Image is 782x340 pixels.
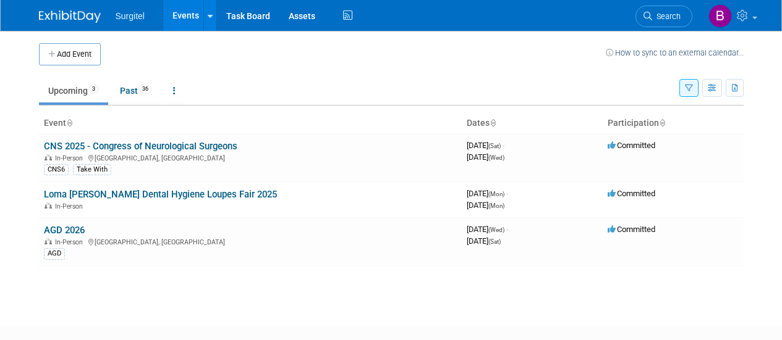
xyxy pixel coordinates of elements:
[608,141,655,150] span: Committed
[44,236,457,246] div: [GEOGRAPHIC_DATA], [GEOGRAPHIC_DATA]
[66,118,72,128] a: Sort by Event Name
[488,226,504,233] span: (Wed)
[138,85,152,94] span: 36
[44,152,457,162] div: [GEOGRAPHIC_DATA], [GEOGRAPHIC_DATA]
[44,225,85,236] a: AGD 2026
[45,202,52,209] img: In-Person Event
[506,189,508,198] span: -
[39,10,101,23] img: ExhibitDay
[462,113,603,134] th: Dates
[55,202,87,210] span: In-Person
[44,141,237,152] a: CNS 2025 - Congress of Neurological Surgeons
[608,189,655,198] span: Committed
[45,238,52,244] img: In-Person Event
[467,141,504,150] span: [DATE]
[652,12,681,21] span: Search
[116,11,145,21] span: Surgitel
[708,4,732,28] img: Brian Craig
[467,189,508,198] span: [DATE]
[488,143,501,149] span: (Sat)
[44,164,69,175] div: CNS6
[608,225,655,234] span: Committed
[467,236,501,246] span: [DATE]
[73,164,111,175] div: Take With
[467,152,504,162] span: [DATE]
[488,191,504,197] span: (Mon)
[39,79,108,102] a: Upcoming3
[45,154,52,160] img: In-Person Event
[635,6,692,27] a: Search
[111,79,161,102] a: Past36
[490,118,496,128] a: Sort by Start Date
[659,118,665,128] a: Sort by Participation Type
[488,154,504,161] span: (Wed)
[506,225,508,234] span: -
[44,248,65,259] div: AGD
[55,154,87,162] span: In-Person
[488,238,501,245] span: (Sat)
[467,201,504,210] span: [DATE]
[39,43,101,65] button: Add Event
[503,141,504,150] span: -
[603,113,744,134] th: Participation
[55,238,87,246] span: In-Person
[606,48,744,57] a: How to sync to an external calendar...
[467,225,508,234] span: [DATE]
[44,189,277,200] a: Loma [PERSON_NAME] Dental Hygiene Loupes Fair 2025
[488,202,504,209] span: (Mon)
[88,85,99,94] span: 3
[39,113,462,134] th: Event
